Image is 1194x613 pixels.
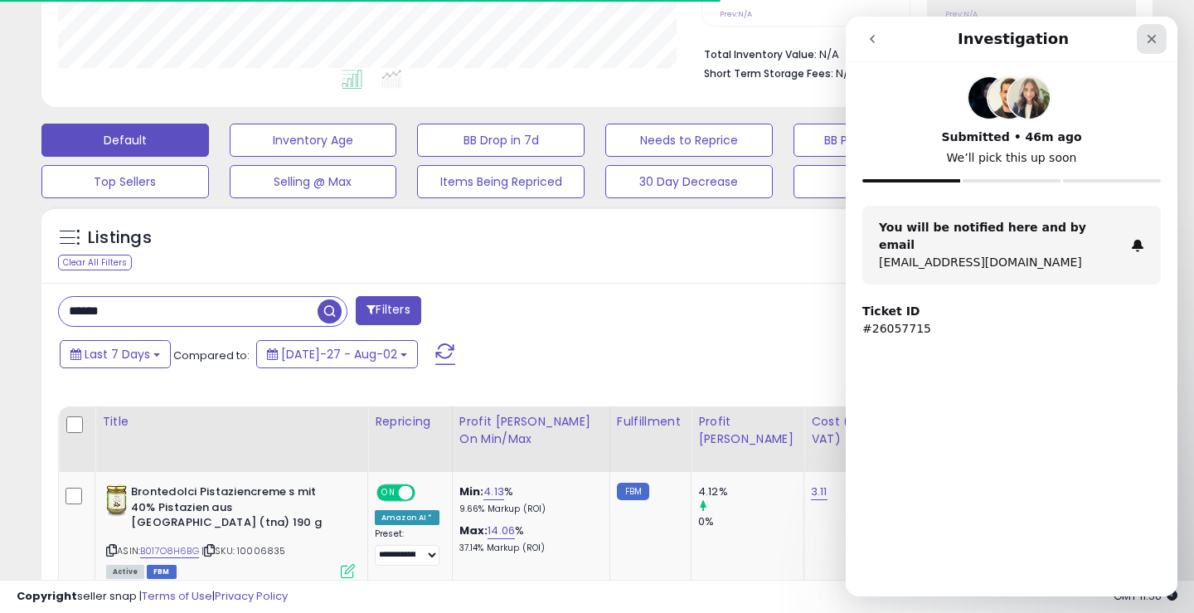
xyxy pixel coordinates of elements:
[794,165,961,198] button: Jo1
[41,124,209,157] button: Default
[230,165,397,198] button: Selling @ Max
[605,124,773,157] button: Needs to Reprice
[41,165,209,198] button: Top Sellers
[17,589,288,605] div: seller snap | |
[17,588,77,604] strong: Copyright
[230,124,397,157] button: Inventory Age
[794,124,961,157] button: BB Price Below Min
[417,165,585,198] button: Items Being Repriced
[605,165,773,198] button: 30 Day Decrease
[417,124,585,157] button: BB Drop in 7d
[846,17,1177,596] iframe: Intercom live chat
